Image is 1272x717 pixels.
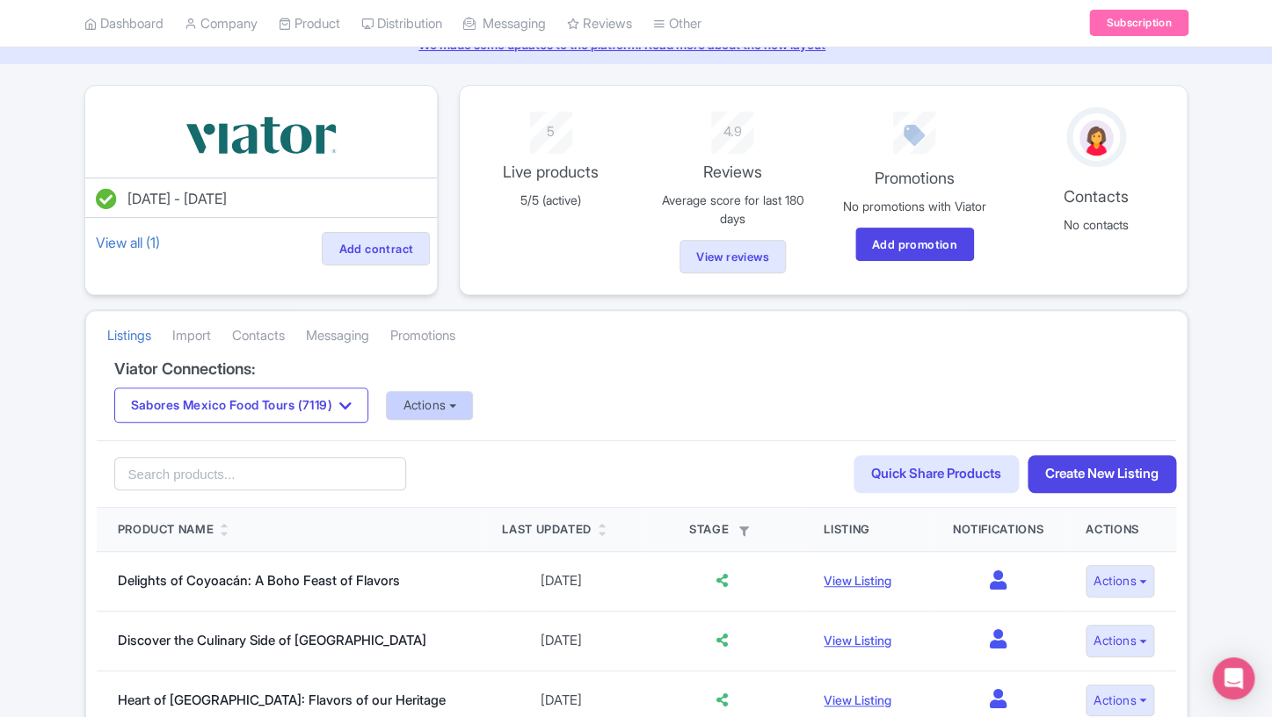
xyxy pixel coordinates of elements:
a: Delights of Coyoacán: A Boho Feast of Flavors [118,572,400,589]
th: Listing [803,508,931,552]
div: Product Name [118,521,214,539]
p: No promotions with Viator [834,197,995,215]
a: Promotions [390,312,455,360]
p: Average score for last 180 days [652,191,813,228]
a: Messaging [306,312,369,360]
p: Reviews [652,160,813,184]
img: vbqrramwp3xkpi4ekcjz.svg [182,107,340,163]
a: View Listing [824,633,891,648]
i: Filter by stage [738,526,748,536]
a: Contacts [232,312,285,360]
div: 4.9 [652,112,813,142]
button: Sabores Mexico Food Tours (7119) [114,387,369,423]
a: View reviews [680,240,786,273]
a: Heart of [GEOGRAPHIC_DATA]: Flavors of our Heritage [118,692,446,708]
th: Notifications [932,508,1065,552]
div: Last Updated [502,521,592,539]
a: View Listing [824,573,891,588]
button: Actions [386,391,473,420]
a: Subscription [1089,11,1188,37]
div: 5 [470,112,631,142]
img: avatar_key_member-9c1dde93af8b07d7383eb8b5fb890c87.png [1076,117,1116,159]
a: Listings [107,312,151,360]
p: No contacts [1016,215,1177,234]
a: Add promotion [855,228,974,261]
th: Actions [1065,508,1176,552]
div: Open Intercom Messenger [1212,657,1254,699]
h4: Viator Connections: [114,360,1159,378]
input: Search products... [114,457,407,490]
a: Import [172,312,211,360]
a: Add contract [322,232,430,265]
p: Promotions [834,166,995,190]
td: [DATE] [481,552,642,612]
a: Quick Share Products [854,455,1019,493]
a: View Listing [824,692,891,707]
p: Live products [470,160,631,184]
p: 5/5 (active) [470,191,631,209]
td: [DATE] [481,611,642,670]
span: [DATE] - [DATE] [127,190,227,207]
a: View all (1) [92,230,164,255]
p: Contacts [1016,185,1177,208]
div: Stage [663,521,781,539]
a: Create New Listing [1028,455,1176,493]
button: Actions [1086,625,1155,657]
button: Actions [1086,565,1155,597]
a: Discover the Culinary Side of [GEOGRAPHIC_DATA] [118,632,426,648]
button: Actions [1086,684,1155,717]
